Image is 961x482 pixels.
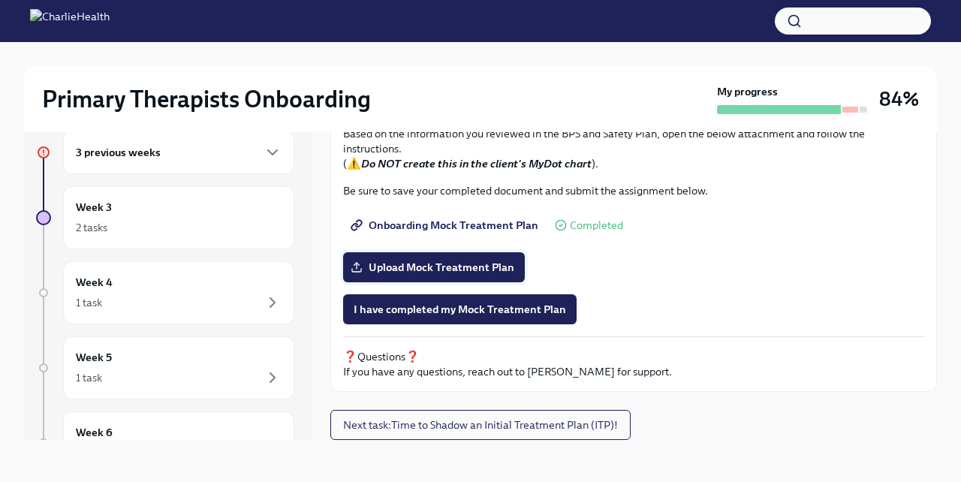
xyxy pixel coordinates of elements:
a: Week 32 tasks [36,186,294,249]
a: Week 41 task [36,261,294,324]
span: Onboarding Mock Treatment Plan [354,218,538,233]
h3: 84% [879,86,919,113]
p: Based on the information you reviewed in the BPS and Safety Plan, open the below attachment and f... [343,126,924,171]
p: ❓Questions❓ If you have any questions, reach out to [PERSON_NAME] for support. [343,349,924,379]
a: Week 6 [36,411,294,474]
h6: 3 previous weeks [76,144,161,161]
span: I have completed my Mock Treatment Plan [354,302,566,317]
div: 1 task [76,370,102,385]
h6: Week 3 [76,199,112,215]
a: Week 51 task [36,336,294,399]
h6: Week 6 [76,424,113,441]
p: Be sure to save your completed document and submit the assignment below. [343,183,924,198]
span: Upload Mock Treatment Plan [354,260,514,275]
div: 2 tasks [76,220,107,235]
h2: Primary Therapists Onboarding [42,84,371,114]
a: Onboarding Mock Treatment Plan [343,210,549,240]
img: CharlieHealth [30,9,110,33]
strong: Do NOT create this in the client's MyDot chart [361,157,592,170]
div: 3 previous weeks [63,131,294,174]
button: I have completed my Mock Treatment Plan [343,294,577,324]
h6: Week 4 [76,274,113,291]
span: Next task : Time to Shadow an Initial Treatment Plan (ITP)! [343,417,618,432]
label: Upload Mock Treatment Plan [343,252,525,282]
div: 1 task [76,295,102,310]
strong: My progress [717,84,778,99]
button: Next task:Time to Shadow an Initial Treatment Plan (ITP)! [330,410,631,440]
span: Completed [570,220,623,231]
h6: Week 5 [76,349,112,366]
